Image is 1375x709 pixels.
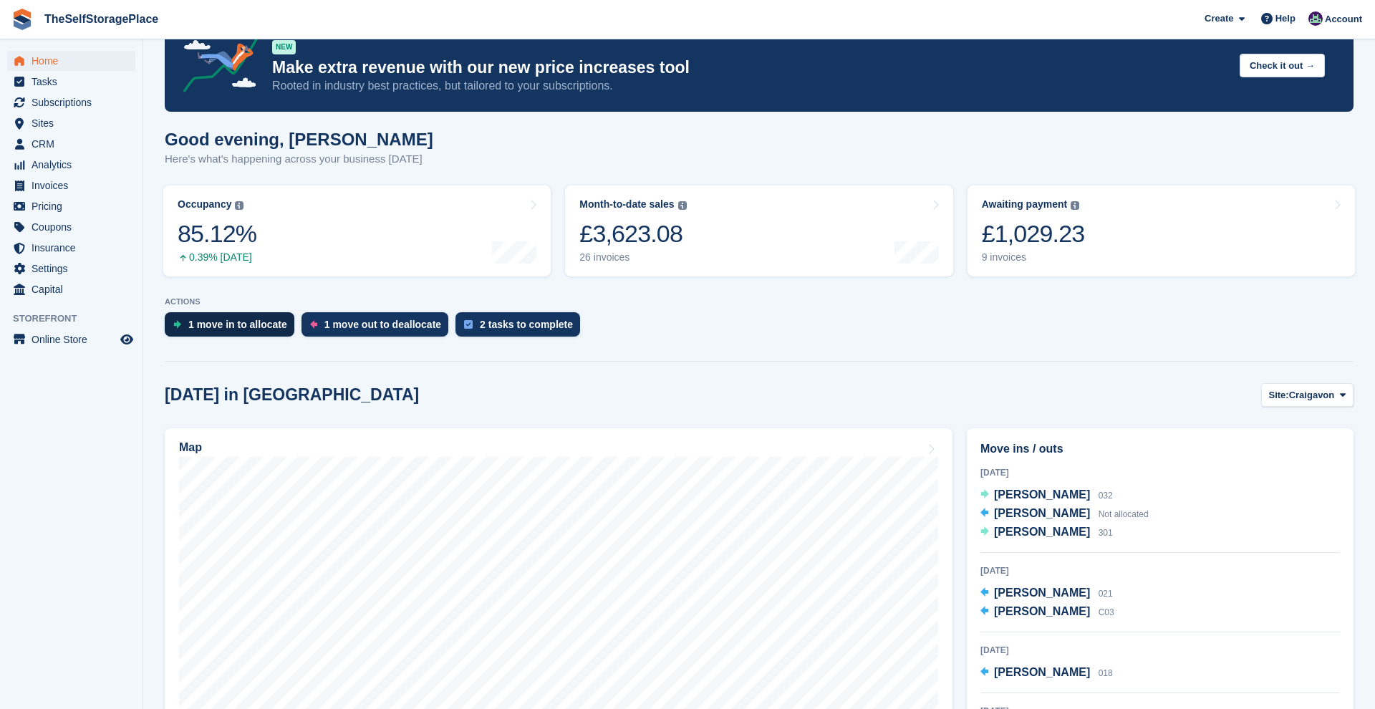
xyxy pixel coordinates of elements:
div: 26 invoices [579,251,686,264]
span: [PERSON_NAME] [994,526,1090,538]
span: Sites [32,113,117,133]
div: 1 move in to allocate [188,319,287,330]
a: menu [7,259,135,279]
span: Not allocated [1099,509,1149,519]
span: Help [1275,11,1296,26]
div: [DATE] [980,564,1340,577]
span: Invoices [32,175,117,196]
span: Tasks [32,72,117,92]
span: Pricing [32,196,117,216]
a: menu [7,155,135,175]
img: stora-icon-8386f47178a22dfd0bd8f6a31ec36ba5ce8667c1dd55bd0f319d3a0aa187defe.svg [11,9,33,30]
div: £1,029.23 [982,219,1085,249]
div: Month-to-date sales [579,198,674,211]
p: Rooted in industry best practices, but tailored to your subscriptions. [272,78,1228,94]
span: Craigavon [1289,388,1335,402]
img: move_ins_to_allocate_icon-fdf77a2bb77ea45bf5b3d319d69a93e2d87916cf1d5bf7949dd705db3b84f3ca.svg [173,320,181,329]
button: Check it out → [1240,54,1325,77]
span: Insurance [32,238,117,258]
a: 2 tasks to complete [455,312,587,344]
img: icon-info-grey-7440780725fd019a000dd9b08b2336e03edf1995a4989e88bcd33f0948082b44.svg [678,201,687,210]
h1: Good evening, [PERSON_NAME] [165,130,433,149]
span: C03 [1099,607,1114,617]
img: price-adjustments-announcement-icon-8257ccfd72463d97f412b2fc003d46551f7dbcb40ab6d574587a9cd5c0d94... [171,16,271,97]
span: 301 [1099,528,1113,538]
div: Awaiting payment [982,198,1068,211]
span: CRM [32,134,117,154]
p: ACTIONS [165,297,1354,307]
span: [PERSON_NAME] [994,587,1090,599]
div: 9 invoices [982,251,1085,264]
a: menu [7,51,135,71]
a: TheSelfStoragePlace [39,7,164,31]
div: £3,623.08 [579,219,686,249]
h2: [DATE] in [GEOGRAPHIC_DATA] [165,385,419,405]
button: Site: Craigavon [1261,383,1354,407]
a: menu [7,329,135,349]
img: icon-info-grey-7440780725fd019a000dd9b08b2336e03edf1995a4989e88bcd33f0948082b44.svg [1071,201,1079,210]
img: Sam [1308,11,1323,26]
span: Analytics [32,155,117,175]
p: Here's what's happening across your business [DATE] [165,151,433,168]
a: Month-to-date sales £3,623.08 26 invoices [565,185,952,276]
span: 018 [1099,668,1113,678]
span: [PERSON_NAME] [994,605,1090,617]
div: 1 move out to deallocate [324,319,441,330]
h2: Map [179,441,202,454]
a: menu [7,92,135,112]
span: Create [1205,11,1233,26]
img: task-75834270c22a3079a89374b754ae025e5fb1db73e45f91037f5363f120a921f8.svg [464,320,473,329]
div: 2 tasks to complete [480,319,573,330]
a: menu [7,196,135,216]
a: menu [7,72,135,92]
a: menu [7,279,135,299]
img: icon-info-grey-7440780725fd019a000dd9b08b2336e03edf1995a4989e88bcd33f0948082b44.svg [235,201,243,210]
span: Home [32,51,117,71]
span: Subscriptions [32,92,117,112]
a: Awaiting payment £1,029.23 9 invoices [968,185,1355,276]
a: Occupancy 85.12% 0.39% [DATE] [163,185,551,276]
span: Capital [32,279,117,299]
div: 85.12% [178,219,256,249]
a: 1 move in to allocate [165,312,301,344]
a: menu [7,113,135,133]
div: [DATE] [980,466,1340,479]
span: [PERSON_NAME] [994,507,1090,519]
span: Site: [1269,388,1289,402]
div: [DATE] [980,644,1340,657]
a: [PERSON_NAME] 301 [980,524,1113,542]
a: [PERSON_NAME] 032 [980,486,1113,505]
span: 021 [1099,589,1113,599]
div: Occupancy [178,198,231,211]
h2: Move ins / outs [980,440,1340,458]
img: move_outs_to_deallocate_icon-f764333ba52eb49d3ac5e1228854f67142a1ed5810a6f6cc68b1a99e826820c5.svg [310,320,317,329]
span: [PERSON_NAME] [994,666,1090,678]
a: [PERSON_NAME] C03 [980,603,1114,622]
p: Make extra revenue with our new price increases tool [272,57,1228,78]
a: [PERSON_NAME] Not allocated [980,505,1149,524]
a: [PERSON_NAME] 021 [980,584,1113,603]
div: NEW [272,40,296,54]
a: menu [7,134,135,154]
a: menu [7,217,135,237]
span: Storefront [13,312,143,326]
span: Coupons [32,217,117,237]
span: Online Store [32,329,117,349]
span: 032 [1099,491,1113,501]
a: menu [7,238,135,258]
div: 0.39% [DATE] [178,251,256,264]
span: [PERSON_NAME] [994,488,1090,501]
a: Preview store [118,331,135,348]
span: Account [1325,12,1362,26]
a: [PERSON_NAME] 018 [980,664,1113,683]
a: 1 move out to deallocate [301,312,455,344]
span: Settings [32,259,117,279]
a: menu [7,175,135,196]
